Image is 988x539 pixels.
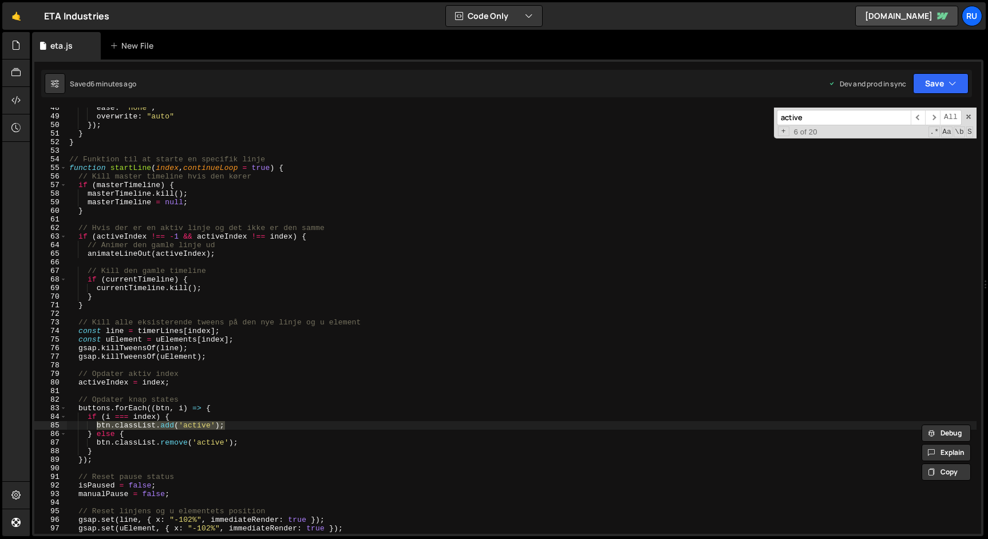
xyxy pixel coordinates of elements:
div: 81 [34,387,67,395]
span: Toggle Replace mode [778,126,789,136]
div: 6 minutes ago [90,79,136,89]
div: 51 [34,129,67,138]
div: 76 [34,344,67,352]
div: 85 [34,421,67,430]
span: Whole Word Search [954,126,965,137]
div: 90 [34,464,67,473]
div: 84 [34,413,67,421]
div: 70 [34,292,67,301]
div: 72 [34,310,67,318]
div: 94 [34,498,67,507]
div: 97 [34,524,67,533]
button: Code Only [446,6,542,26]
div: 91 [34,473,67,481]
div: 48 [34,104,67,112]
div: New File [110,40,158,51]
div: 87 [34,438,67,447]
div: 49 [34,112,67,121]
button: Explain [922,444,971,461]
span: CaseSensitive Search [941,126,953,137]
div: 53 [34,146,67,155]
div: 62 [34,224,67,232]
div: 64 [34,241,67,249]
div: 88 [34,447,67,455]
div: 75 [34,335,67,344]
div: 60 [34,207,67,215]
a: Ru [962,6,982,26]
button: Save [913,73,969,94]
div: 61 [34,215,67,224]
span: 6 of 20 [789,128,822,136]
input: Search for [777,110,911,125]
span: Alt-Enter [940,110,962,125]
div: 55 [34,164,67,172]
div: 86 [34,430,67,438]
div: 52 [34,138,67,146]
div: 56 [34,172,67,181]
div: 80 [34,378,67,387]
div: 79 [34,370,67,378]
div: 77 [34,352,67,361]
div: 73 [34,318,67,327]
div: 89 [34,455,67,464]
div: 74 [34,327,67,335]
span: ​ [925,110,940,125]
div: 96 [34,516,67,524]
div: 93 [34,490,67,498]
div: 78 [34,361,67,370]
div: 57 [34,181,67,189]
div: 50 [34,121,67,129]
a: [DOMAIN_NAME] [855,6,958,26]
span: RegExp Search [928,126,940,137]
div: eta.js [50,40,73,51]
div: 67 [34,267,67,275]
div: 71 [34,301,67,310]
div: 59 [34,198,67,207]
div: 63 [34,232,67,241]
div: 54 [34,155,67,164]
div: Dev and prod in sync [828,79,906,89]
div: 65 [34,249,67,258]
button: Copy [922,463,971,481]
span: ​ [911,110,926,125]
span: Search In Selection [966,126,973,137]
button: Debug [922,425,971,442]
div: 68 [34,275,67,284]
div: 82 [34,395,67,404]
div: 92 [34,481,67,490]
div: 66 [34,258,67,267]
div: Saved [70,79,136,89]
div: 69 [34,284,67,292]
div: ETA Industries [44,9,109,23]
div: 58 [34,189,67,198]
div: 95 [34,507,67,516]
a: 🤙 [2,2,30,30]
div: 83 [34,404,67,413]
